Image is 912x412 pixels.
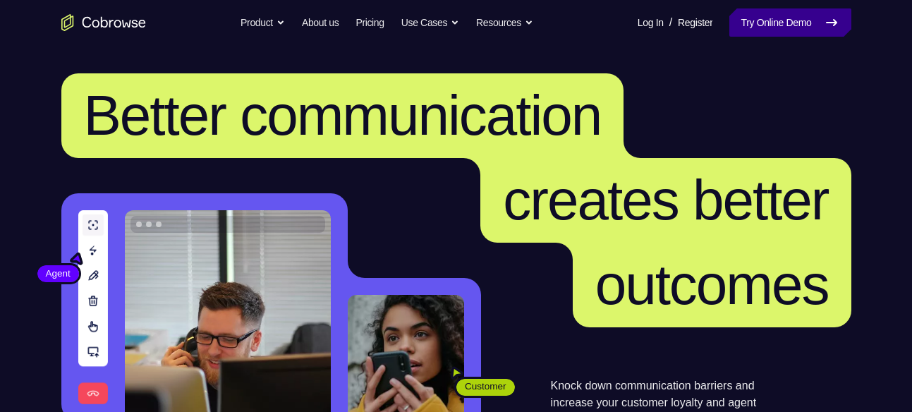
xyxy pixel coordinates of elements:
button: Product [241,8,285,37]
span: / [669,14,672,31]
a: Try Online Demo [729,8,851,37]
a: Register [678,8,712,37]
a: Log In [638,8,664,37]
a: Pricing [355,8,384,37]
span: outcomes [595,253,829,316]
span: creates better [503,169,828,231]
button: Resources [476,8,533,37]
span: Better communication [84,84,602,147]
a: Go to the home page [61,14,146,31]
a: About us [302,8,339,37]
button: Use Cases [401,8,459,37]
